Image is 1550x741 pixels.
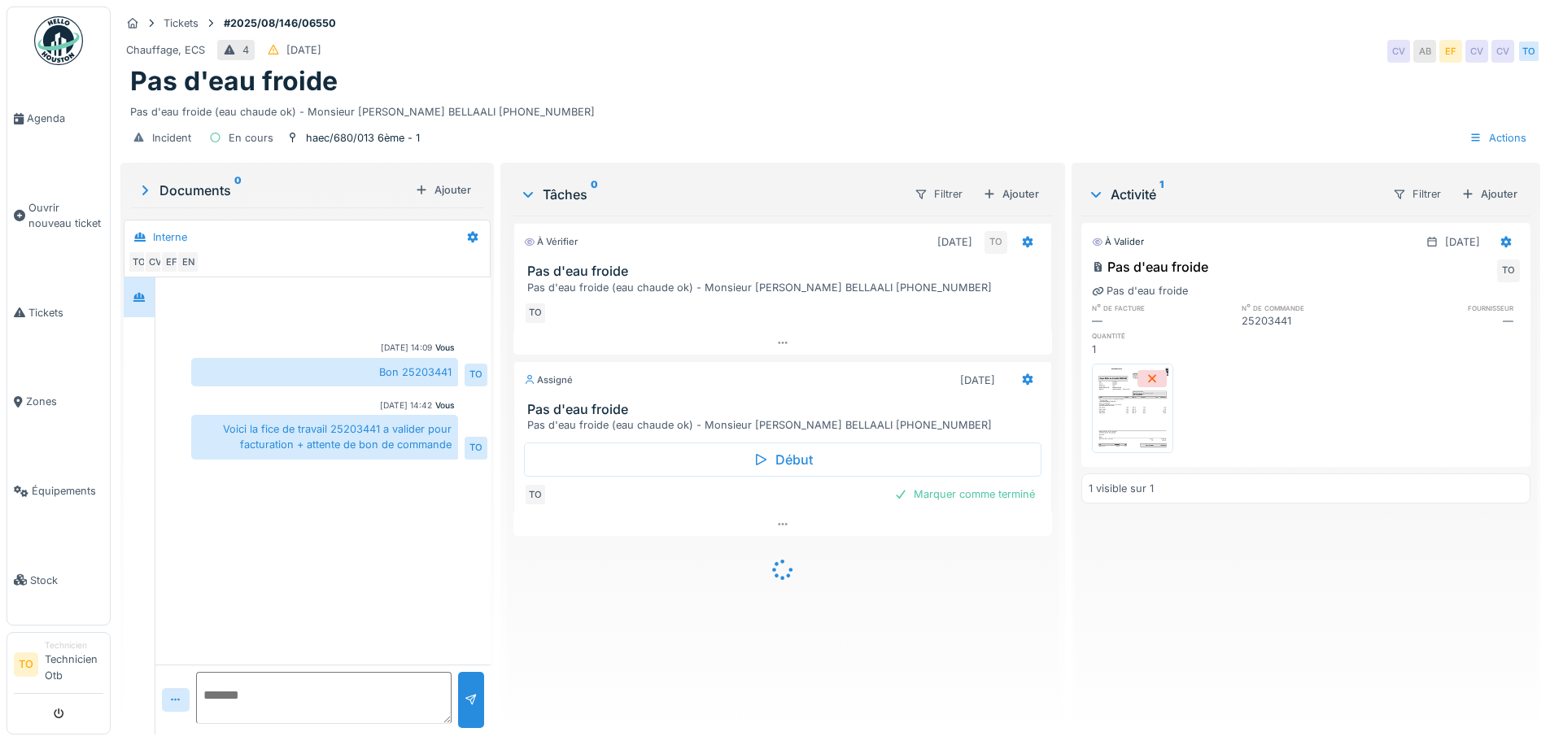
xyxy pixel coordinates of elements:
[242,42,249,58] div: 4
[1381,303,1520,313] h6: fournisseur
[937,234,972,250] div: [DATE]
[976,183,1046,205] div: Ajouter
[1092,283,1188,299] div: Pas d'eau froide
[1465,40,1488,63] div: CV
[524,302,547,325] div: TO
[1445,234,1480,250] div: [DATE]
[14,652,38,677] li: TO
[28,305,103,320] span: Tickets
[45,639,103,652] div: Technicien
[527,417,1044,433] div: Pas d'eau froide (eau chaude ok) - Monsieur [PERSON_NAME] BELLAALI [PHONE_NUMBER]
[985,231,1007,254] div: TO
[435,399,455,412] div: Vous
[1096,368,1169,449] img: kg6g63ly2jy2k1yigzojfmk7yles
[306,130,420,146] div: haec/680/013 6ème - 1
[520,185,900,204] div: Tâches
[960,373,995,388] div: [DATE]
[1092,313,1231,329] div: —
[32,483,103,499] span: Équipements
[408,179,478,201] div: Ajouter
[888,483,1041,505] div: Marquer comme terminé
[524,373,573,387] div: Assigné
[286,42,321,58] div: [DATE]
[217,15,343,31] strong: #2025/08/146/06550
[160,251,183,273] div: EF
[30,573,103,588] span: Stock
[7,163,110,268] a: Ouvrir nouveau ticket
[27,111,103,126] span: Agenda
[1089,481,1154,496] div: 1 visible sur 1
[435,342,455,354] div: Vous
[465,364,487,386] div: TO
[1387,40,1410,63] div: CV
[191,358,458,386] div: Bon 25203441
[524,442,1041,477] div: Début
[1242,303,1381,313] h6: n° de commande
[1092,235,1144,249] div: À valider
[177,251,199,273] div: EN
[524,235,578,249] div: À vérifier
[164,15,199,31] div: Tickets
[153,229,187,245] div: Interne
[28,200,103,231] span: Ouvrir nouveau ticket
[152,130,191,146] div: Incident
[229,130,273,146] div: En cours
[1491,40,1514,63] div: CV
[130,98,1530,120] div: Pas d'eau froide (eau chaude ok) - Monsieur [PERSON_NAME] BELLAALI [PHONE_NUMBER]
[527,264,1044,279] h3: Pas d'eau froide
[380,399,432,412] div: [DATE] 14:42
[26,394,103,409] span: Zones
[7,74,110,163] a: Agenda
[130,66,338,97] h1: Pas d'eau froide
[7,268,110,358] a: Tickets
[1092,303,1231,313] h6: n° de facture
[1497,259,1520,282] div: TO
[527,280,1044,295] div: Pas d'eau froide (eau chaude ok) - Monsieur [PERSON_NAME] BELLAALI [PHONE_NUMBER]
[34,16,83,65] img: Badge_color-CXgf-gQk.svg
[1517,40,1540,63] div: TO
[527,402,1044,417] h3: Pas d'eau froide
[191,415,458,459] div: Voici la fice de travail 25203441 a valider pour facturation + attente de bon de commande
[14,639,103,694] a: TO TechnicienTechnicien Otb
[1413,40,1436,63] div: AB
[1439,40,1462,63] div: EF
[1092,342,1231,357] div: 1
[524,483,547,506] div: TO
[144,251,167,273] div: CV
[1092,330,1231,341] h6: quantité
[234,181,242,200] sup: 0
[1092,257,1208,277] div: Pas d'eau froide
[7,357,110,447] a: Zones
[137,181,408,200] div: Documents
[1462,126,1534,150] div: Actions
[1159,185,1164,204] sup: 1
[45,639,103,690] li: Technicien Otb
[7,447,110,536] a: Équipements
[1455,183,1524,205] div: Ajouter
[126,42,205,58] div: Chauffage, ECS
[381,342,432,354] div: [DATE] 14:09
[128,251,151,273] div: TO
[1088,185,1379,204] div: Activité
[1242,313,1381,329] div: 25203441
[1386,182,1448,206] div: Filtrer
[1381,313,1520,329] div: —
[591,185,598,204] sup: 0
[7,535,110,625] a: Stock
[907,182,970,206] div: Filtrer
[465,437,487,460] div: TO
